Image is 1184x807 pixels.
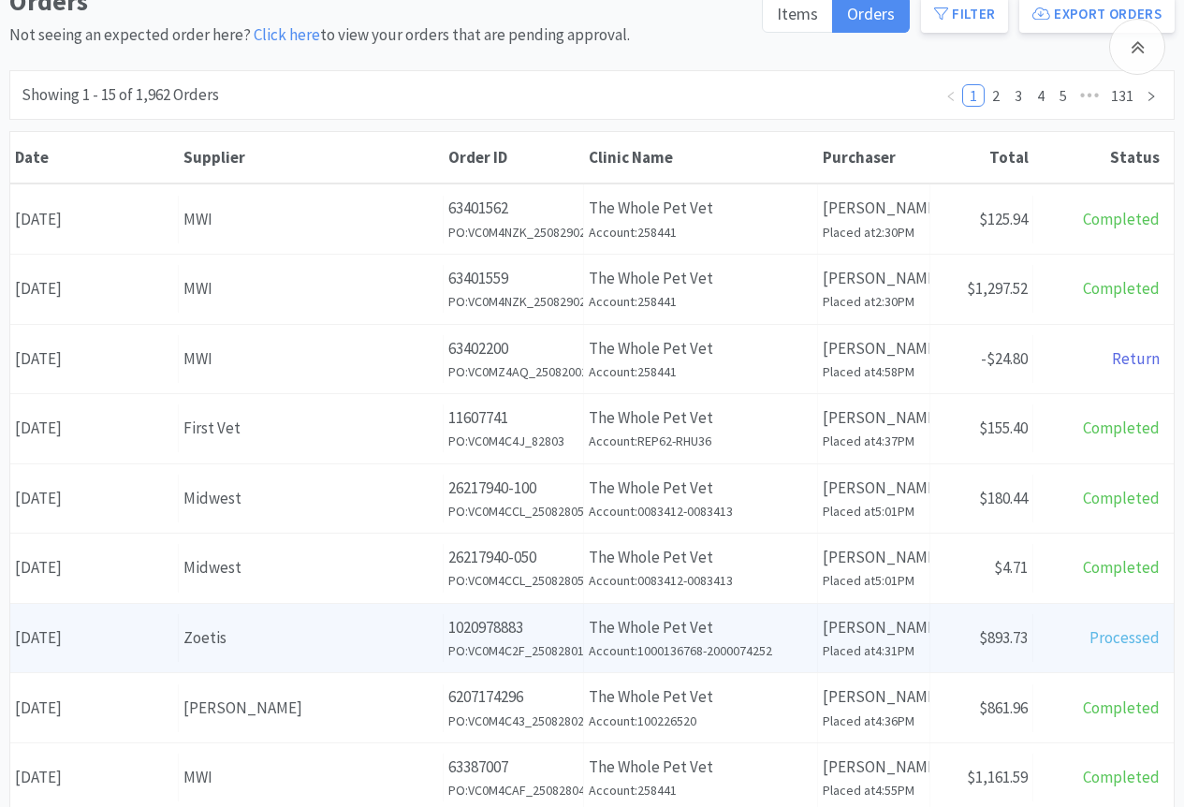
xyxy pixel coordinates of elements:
span: Items [777,3,818,24]
a: 131 [1105,85,1139,106]
i: icon: right [1146,91,1157,102]
div: [DATE] [10,544,179,592]
h6: Placed at 5:01PM [823,501,925,521]
h6: PO: VC0M4C4J_82803 [448,431,578,451]
div: Order ID [448,147,579,168]
h6: PO: VC0M4NZK_25082902 [448,291,578,312]
p: 6207174296 [448,684,578,710]
h6: Account: 258441 [589,361,812,382]
div: [DATE] [10,684,179,732]
h6: Account: 258441 [589,291,812,312]
li: 5 [1052,84,1074,107]
a: Click here [254,24,320,45]
div: MWI [183,276,438,301]
p: 63387007 [448,755,578,780]
div: MWI [183,765,438,790]
div: Date [15,147,174,168]
h6: PO: VC0M4C43_25082802 [448,711,578,731]
span: Completed [1083,278,1160,299]
h6: Account: 258441 [589,780,812,800]
p: [PERSON_NAME] [823,196,925,221]
p: The Whole Pet Vet [589,405,812,431]
h6: Placed at 2:30PM [823,291,925,312]
span: Completed [1083,767,1160,787]
div: MWI [183,346,438,372]
h6: PO: VC0M4CAF_25082804 [448,780,578,800]
div: Supplier [183,147,439,168]
li: Next 5 Pages [1074,84,1104,107]
p: [PERSON_NAME] [823,266,925,291]
p: 26217940-100 [448,476,578,501]
p: [PERSON_NAME] [823,755,925,780]
li: 3 [1007,84,1030,107]
div: [DATE] [10,475,179,522]
span: Processed [1089,627,1160,648]
span: $4.71 [994,557,1028,578]
h6: PO: VC0M4C2F_25082801 [448,640,578,661]
h6: PO: VC0MZ4AQ_25082002 [448,361,578,382]
h6: Account: 258441 [589,222,812,242]
span: Return [1112,348,1160,369]
span: Completed [1083,209,1160,229]
div: [PERSON_NAME] [183,696,438,721]
span: Completed [1083,697,1160,718]
h6: PO: VC0M4CCL_25082805 [448,501,578,521]
p: The Whole Pet Vet [589,196,812,221]
div: [DATE] [10,404,179,452]
h6: Account: 1000136768-2000074252 [589,640,812,661]
div: [DATE] [10,265,179,313]
span: -$24.80 [981,348,1028,369]
p: 26217940-050 [448,545,578,570]
div: Midwest [183,486,438,511]
h6: Placed at 4:37PM [823,431,925,451]
p: [PERSON_NAME] [823,545,925,570]
span: $861.96 [979,697,1028,718]
span: $180.44 [979,488,1028,508]
div: [DATE] [10,614,179,662]
p: [PERSON_NAME] [823,684,925,710]
div: MWI [183,207,438,232]
span: ••• [1074,84,1104,107]
a: 4 [1031,85,1051,106]
p: [PERSON_NAME] [823,405,925,431]
h6: PO: VC0M4NZK_25082902 [448,222,578,242]
span: $155.40 [979,418,1028,438]
h6: PO: VC0M4CCL_25082805 [448,570,578,591]
h6: Account: REP62-RHU36 [589,431,812,451]
p: 1020978883 [448,615,578,640]
li: 4 [1030,84,1052,107]
div: First Vet [183,416,438,441]
h6: Placed at 4:55PM [823,780,925,800]
p: The Whole Pet Vet [589,476,812,501]
p: 63402200 [448,336,578,361]
div: Purchaser [823,147,926,168]
div: Status [1038,147,1160,168]
a: 1 [963,85,984,106]
a: 5 [1053,85,1074,106]
span: Completed [1083,488,1160,508]
h6: Account: 0083412-0083413 [589,501,812,521]
span: $125.94 [979,209,1028,229]
span: $1,161.59 [967,767,1028,787]
i: icon: left [945,91,957,102]
p: The Whole Pet Vet [589,336,812,361]
span: Completed [1083,418,1160,438]
div: [DATE] [10,754,179,801]
p: [PERSON_NAME] [823,336,925,361]
li: 1 [962,84,985,107]
li: Previous Page [940,84,962,107]
h6: Placed at 4:36PM [823,711,925,731]
div: Zoetis [183,625,438,651]
a: 2 [986,85,1006,106]
h6: Account: 0083412-0083413 [589,570,812,591]
p: 63401562 [448,196,578,221]
a: 3 [1008,85,1029,106]
span: Completed [1083,557,1160,578]
h6: Placed at 4:58PM [823,361,925,382]
div: [DATE] [10,335,179,383]
p: The Whole Pet Vet [589,266,812,291]
h6: Placed at 5:01PM [823,570,925,591]
div: Midwest [183,555,438,580]
div: [DATE] [10,196,179,243]
p: The Whole Pet Vet [589,755,812,780]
